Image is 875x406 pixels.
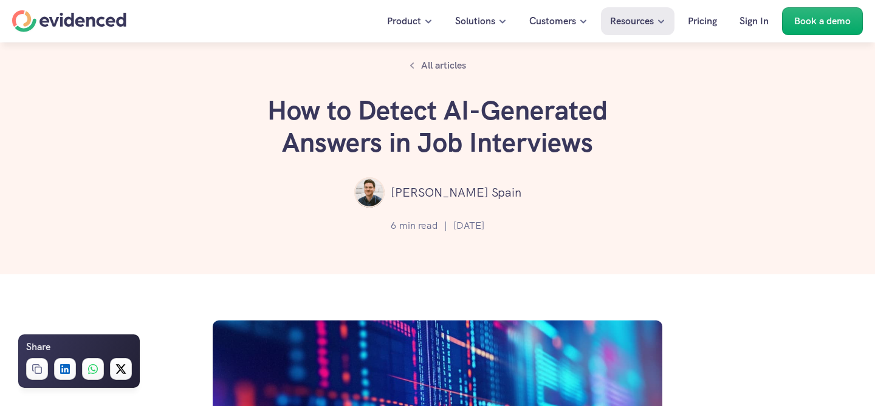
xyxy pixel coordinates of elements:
[354,177,385,208] img: ""
[782,7,863,35] a: Book a demo
[444,218,447,234] p: |
[255,95,620,159] h1: How to Detect AI-Generated Answers in Job Interviews
[12,10,126,32] a: Home
[399,218,438,234] p: min read
[455,13,495,29] p: Solutions
[403,55,473,76] a: All articles
[679,7,726,35] a: Pricing
[421,58,466,73] p: All articles
[730,7,778,35] a: Sign In
[739,13,769,29] p: Sign In
[794,13,851,29] p: Book a demo
[688,13,717,29] p: Pricing
[610,13,654,29] p: Resources
[391,218,396,234] p: 6
[529,13,576,29] p: Customers
[387,13,421,29] p: Product
[26,339,50,355] h6: Share
[453,218,484,234] p: [DATE]
[391,183,521,202] p: [PERSON_NAME] Spain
